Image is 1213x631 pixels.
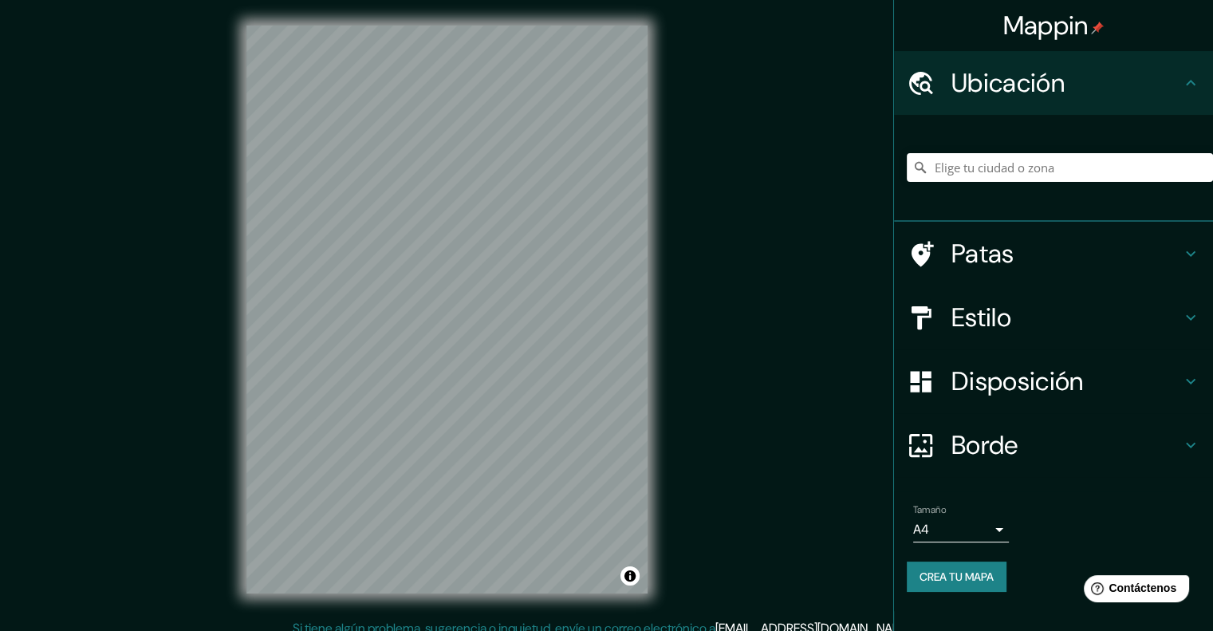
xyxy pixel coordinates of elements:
[951,428,1018,462] font: Borde
[951,301,1011,334] font: Estilo
[620,566,640,586] button: Activar o desactivar atribución
[913,503,946,516] font: Tamaño
[894,222,1213,286] div: Patas
[1003,9,1089,42] font: Mappin
[913,517,1009,542] div: A4
[894,349,1213,413] div: Disposición
[920,570,994,584] font: Crea tu mapa
[894,413,1213,477] div: Borde
[913,521,929,538] font: A4
[894,286,1213,349] div: Estilo
[951,237,1014,270] font: Patas
[1071,569,1195,613] iframe: Lanzador de widgets de ayuda
[246,26,648,594] canvas: Mapa
[951,66,1065,100] font: Ubicación
[1091,22,1104,34] img: pin-icon.png
[907,153,1213,182] input: Elige tu ciudad o zona
[894,51,1213,115] div: Ubicación
[907,562,1006,592] button: Crea tu mapa
[951,365,1083,398] font: Disposición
